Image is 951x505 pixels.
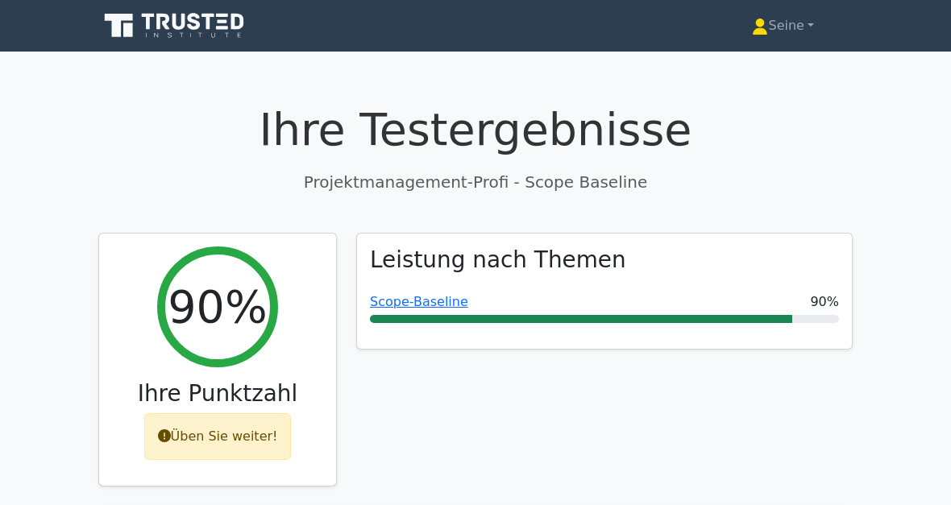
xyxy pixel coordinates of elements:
h1: Ihre Testergebnisse [98,103,853,157]
p: Projektmanagement-Profi - Scope Baseline [98,170,853,194]
font: Üben Sie weiter! [171,428,278,444]
a: Scope-Baseline [370,294,468,309]
font: Seine [768,18,804,33]
h3: Leistung nach Themen [370,246,626,273]
a: Seine [713,10,853,42]
h3: Ihre Punktzahl [112,380,323,407]
h2: 90% [168,280,267,334]
span: 90% [810,292,839,312]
